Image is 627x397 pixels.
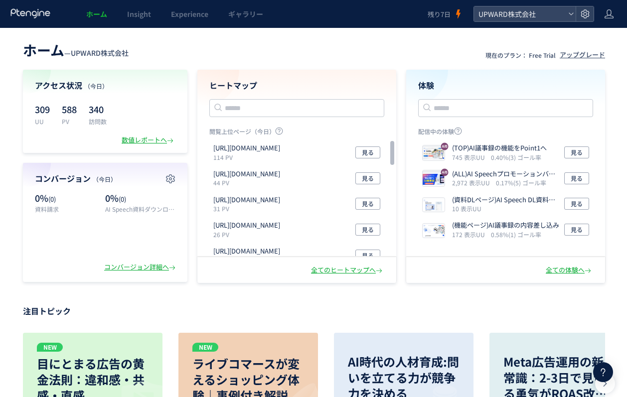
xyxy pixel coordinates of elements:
[452,143,547,153] p: (TOP)AI議事録の機能をPoint1へ
[213,221,280,230] p: https://upward.jp/price
[213,256,284,265] p: 23 PV
[571,198,583,210] span: 見る
[228,9,263,19] span: ギャラリー
[89,101,107,117] p: 340
[84,82,108,90] span: （今日）
[35,101,50,117] p: 309
[452,221,559,230] p: (機能ページ)AI議事録の内容差し込み
[423,198,445,212] img: 7f917b3cc4b865757abd46e3a7d20a3c1757417574010.jpeg
[564,146,589,158] button: 見る
[485,51,556,59] p: 現在のプラン： Free Trial
[362,224,374,236] span: 見る
[355,224,380,236] button: 見る
[355,198,380,210] button: 見る
[213,204,284,213] p: 31 PV
[23,40,64,60] span: ホーム
[355,146,380,158] button: 見る
[209,80,384,91] h4: ヒートマップ
[423,172,445,186] img: eecdc816ec186595bf06a26b7ea153e51757417849160.png
[35,80,175,91] h4: アクセス状況
[62,101,77,117] p: 588
[35,192,100,205] p: 0%
[37,343,63,352] p: NEW
[423,146,445,160] img: e4a40bae7144b9045c6f0569816b0ee91757419893348.jpeg
[213,247,280,256] p: https://upward.jp/weblog/contents-1911-2464
[23,40,129,60] div: —
[35,173,175,184] h4: コンバージョン
[418,80,593,91] h4: 体験
[362,172,374,184] span: 見る
[560,50,605,60] div: アップグレード
[452,230,489,239] i: 172 表示UU
[71,48,129,58] span: UPWARD株式会社
[89,117,107,126] p: 訪問数
[452,178,494,187] i: 2,972 表示UU
[452,195,560,205] p: (資料DLページ)AI Speech DL資料の改善テスト
[62,117,77,126] p: PV
[23,303,605,319] p: 注目トピック
[355,250,380,262] button: 見る
[491,153,541,161] i: 0.40%(3) ゴール率
[564,198,589,210] button: 見る
[362,146,374,158] span: 見る
[213,178,284,187] p: 44 PV
[171,9,208,19] span: Experience
[35,205,100,213] p: 資料請求
[355,172,380,184] button: 見る
[362,198,374,210] span: 見る
[213,169,280,179] p: https://corp.upward.jp/company
[93,175,117,183] span: （今日）
[428,9,451,19] span: 残り7日
[209,127,384,139] p: 閲覧上位ページ（今日）
[571,146,583,158] span: 見る
[48,194,56,204] span: (0)
[86,9,107,19] span: ホーム
[127,9,151,19] span: Insight
[452,204,481,213] i: 10 表示UU
[571,172,583,184] span: 見る
[491,230,541,239] i: 0.58%(1) ゴール率
[452,169,560,179] p: (ALL)AI Speechプロモーションバナー
[213,230,284,239] p: 26 PV
[122,135,175,145] div: 数値レポートへ
[311,265,384,275] div: 全てのヒートマップへ
[362,250,374,262] span: 見る
[475,6,564,21] span: UPWARD株式会社
[105,205,175,213] p: AI Speech資料ダウンロード
[213,153,284,161] p: 114 PV
[418,127,593,139] p: 配信中の体験
[213,143,280,153] p: https://upward.jp
[564,224,589,236] button: 見る
[564,172,589,184] button: 見る
[105,192,175,205] p: 0%
[192,343,218,352] p: NEW
[104,263,177,272] div: コンバージョン詳細へ
[496,178,546,187] i: 0.17%(5) ゴール率
[35,117,50,126] p: UU
[571,224,583,236] span: 見る
[423,224,445,238] img: ae8600c86565dbdc67bee0ae977d42bb1756953384005.jpeg
[119,194,126,204] span: (0)
[213,195,280,205] p: https://upward.jp/weblog/mapping-customer-information
[546,265,593,275] div: 全ての体験へ
[452,153,489,161] i: 745 表示UU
